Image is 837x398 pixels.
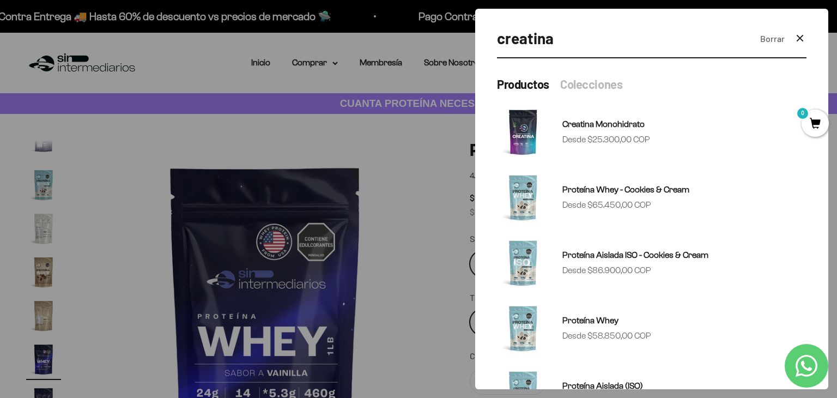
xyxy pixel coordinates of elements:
a: 0 [802,118,829,130]
img: Proteína Aislada ISO - Cookies & Cream [497,237,549,289]
img: Proteína Whey - Cookies & Cream [497,171,549,224]
a: Proteína Aislada ISO - Cookies & Cream Desde $86.900,00 COP [497,237,806,289]
button: Borrar [760,32,785,46]
a: Proteína Whey Desde $58.850,00 COP [497,302,806,354]
sale-price: Desde $58.850,00 COP [562,329,651,343]
button: Productos [497,76,549,93]
mark: 0 [796,107,809,120]
p: ¿Qué te daría la seguridad final para añadir este producto a tu carrito? [13,17,226,43]
a: Proteína Whey - Cookies & Cream Desde $65.450,00 COP [497,171,806,224]
span: Proteína Aislada (ISO) [562,381,643,390]
a: Creatina Monohidrato Desde $25.300,00 COP [497,106,806,158]
span: Proteína Aislada ISO - Cookies & Cream [562,250,708,260]
input: Buscar [497,26,751,51]
span: Enviar [178,162,225,181]
span: Proteína Whey - Cookies & Cream [562,185,689,194]
div: La confirmación de la pureza de los ingredientes. [13,128,226,157]
span: Creatina Monohidrato [562,119,645,129]
div: Un aval de expertos o estudios clínicos en la página. [13,52,226,81]
sale-price: Desde $86.900,00 COP [562,263,651,278]
sale-price: Desde $65.450,00 COP [562,198,651,212]
div: Un mensaje de garantía de satisfacción visible. [13,106,226,125]
span: Proteína Whey [562,316,618,325]
button: Enviar [177,162,226,181]
img: Creatina Monohidrato [497,106,549,158]
button: Colecciones [560,76,622,93]
div: Más detalles sobre la fecha exacta de entrega. [13,84,226,103]
sale-price: Desde $25.300,00 COP [562,132,650,147]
